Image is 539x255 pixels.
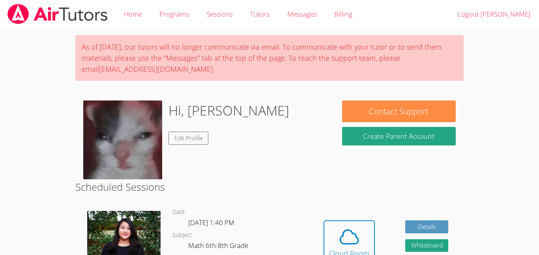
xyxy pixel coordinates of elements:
h2: Scheduled Sessions [75,179,464,194]
dt: Date [172,207,185,217]
div: As of [DATE], our tutors will no longer communicate via email. To communicate with your tutor or ... [75,35,464,81]
h1: Hi, [PERSON_NAME] [168,101,289,121]
dt: Subject [172,231,192,240]
img: Screenshot%202024-11-12%2011.19.09%20AM.png [83,101,162,179]
dd: Math 6th-8th Grade [188,240,250,253]
span: Messages [287,9,317,19]
button: Whiteboard [405,239,449,252]
button: Contact Support [342,101,456,122]
img: airtutors_banner-c4298cdbf04f3fff15de1276eac7730deb9818008684d7c2e4769d2f7ddbe033.png [7,4,109,24]
span: [DATE] 1:40 PM [188,218,234,227]
button: Create Parent Account [342,127,456,145]
a: Details [405,220,449,233]
a: Edit Profile [168,132,209,145]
